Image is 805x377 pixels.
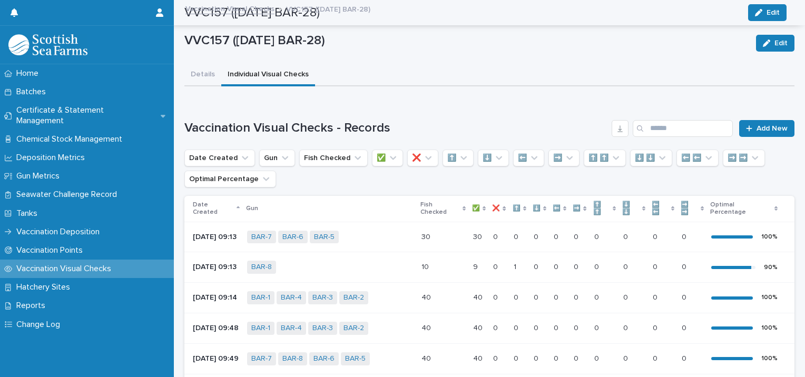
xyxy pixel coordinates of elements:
button: Edit [756,35,794,52]
a: BAR-4 [281,324,302,333]
button: ⬇️ [478,150,509,166]
p: 0 [534,261,541,272]
a: BAR-2 [343,324,364,333]
p: 1 [514,261,518,272]
a: BAR-1 [251,293,270,302]
p: 0 [534,231,541,242]
button: ❌ [407,150,438,166]
p: 0 [574,322,581,333]
p: ⬅️ ⬅️ [652,199,669,219]
p: 0 [493,231,500,242]
button: ✅ [372,150,403,166]
p: 0 [623,352,630,363]
p: ➡️ ➡️ [681,199,698,219]
button: ⬅️ ⬅️ [676,150,719,166]
a: BAR-1 [251,324,270,333]
p: 0 [534,352,541,363]
input: Search [633,120,733,137]
p: 0 [682,231,689,242]
p: 0 [623,231,630,242]
p: ✅ [472,203,480,214]
button: ⬇️ ⬇️ [630,150,672,166]
p: Batches [12,87,54,97]
p: 0 [623,261,630,272]
p: 40 [473,322,485,333]
p: 10 [421,261,431,272]
p: 0 [682,291,689,302]
p: 0 [653,352,660,363]
a: Vaccination Visual Checks [185,2,274,14]
button: Gun [259,150,295,166]
a: BAR-3 [312,324,333,333]
p: [DATE] 09:13 [193,233,239,242]
p: [DATE] 09:48 [193,324,239,333]
a: BAR-3 [312,293,333,302]
p: 0 [682,261,689,272]
p: ➡️ [573,203,581,214]
p: 30 [473,231,484,242]
p: 40 [421,291,433,302]
p: ⬆️ [513,203,521,214]
p: 0 [594,231,601,242]
p: 40 [421,322,433,333]
p: Certificate & Statement Management [12,105,161,125]
p: 0 [623,322,630,333]
button: ➡️ [548,150,580,166]
p: Hatchery Sites [12,282,78,292]
p: ⬇️ ⬇️ [622,199,639,219]
button: Fish Checked [299,150,368,166]
p: 0 [514,322,521,333]
p: Vaccination Points [12,245,91,255]
p: 0 [653,291,660,302]
p: VVC157 ([DATE] BAR-28) [184,33,748,48]
p: 30 [421,231,433,242]
button: Individual Visual Checks [221,64,315,86]
p: Home [12,68,47,78]
p: 0 [493,291,500,302]
button: ⬆️ [443,150,474,166]
p: 40 [421,352,433,363]
div: 100 % [761,324,778,332]
p: 40 [473,352,485,363]
a: BAR-5 [314,233,335,242]
p: 0 [554,261,561,272]
p: 0 [554,291,561,302]
p: 0 [493,261,500,272]
p: 0 [554,231,561,242]
p: ⬇️ [533,203,541,214]
p: Gun Metrics [12,171,68,181]
p: 0 [493,322,500,333]
div: 100 % [761,294,778,301]
p: ❌ [492,203,500,214]
button: ⬆️ ⬆️ [584,150,626,166]
p: 0 [554,352,561,363]
p: 0 [534,291,541,302]
p: 0 [594,261,601,272]
p: Deposition Metrics [12,153,93,163]
p: 0 [574,291,581,302]
a: Add New [739,120,794,137]
p: Change Log [12,320,68,330]
p: Tanks [12,209,46,219]
p: 9 [473,261,480,272]
p: 0 [682,322,689,333]
p: 0 [653,231,660,242]
a: BAR-2 [343,293,364,302]
button: ➡️ ➡️ [723,150,765,166]
div: 90 % [764,264,778,271]
tr: [DATE] 09:49BAR-7 BAR-8 BAR-6 BAR-5 4040 4040 00 00 00 00 00 00 00 00 00 100% [184,343,794,374]
p: 0 [574,352,581,363]
span: Add New [757,125,788,132]
p: 0 [534,322,541,333]
p: 0 [514,231,521,242]
p: Gun [246,203,258,214]
button: Details [184,64,221,86]
p: Fish Checked [420,199,460,219]
a: BAR-8 [282,354,303,363]
p: Chemical Stock Management [12,134,131,144]
p: 0 [514,291,521,302]
p: [DATE] 09:49 [193,354,239,363]
button: ⬅️ [513,150,544,166]
button: Optimal Percentage [184,171,276,187]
